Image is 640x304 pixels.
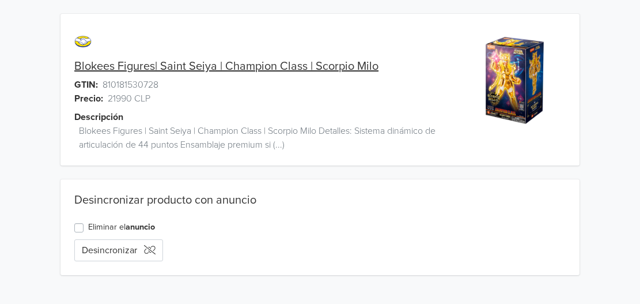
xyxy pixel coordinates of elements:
span: Blokees Figures | Saint Seiya | Champion Class | Scorpio Milo Detalles: Sistema dinámico de artic... [79,124,464,152]
span: Descripción [74,110,123,124]
label: Eliminar el [88,221,155,234]
span: Precio: [74,92,103,106]
span: GTIN: [74,78,98,92]
span: 810181530728 [103,78,158,92]
a: anuncio [126,222,155,232]
span: 21990 CLP [108,92,150,106]
div: Desincronizar producto con anuncio [74,193,566,207]
img: product_image [471,37,558,124]
button: Desincronizar [74,239,163,261]
a: Blokees Figures| Saint Seiya | Champion Class | Scorpio Milo [74,59,378,73]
